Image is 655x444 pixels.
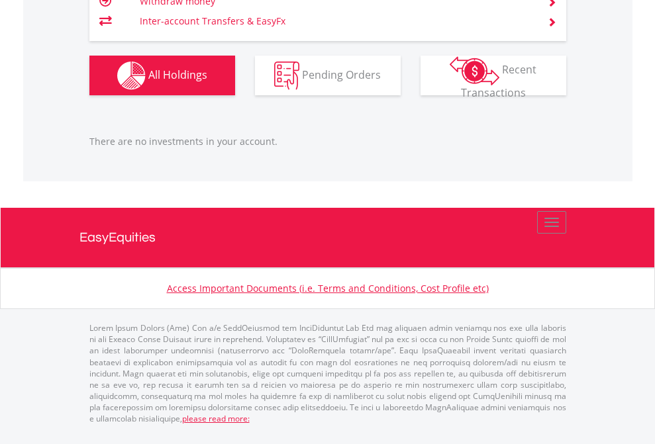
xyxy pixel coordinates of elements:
[421,56,566,95] button: Recent Transactions
[182,413,250,424] a: please read more:
[117,62,146,90] img: holdings-wht.png
[140,11,531,31] td: Inter-account Transfers & EasyFx
[302,67,381,81] span: Pending Orders
[89,135,566,148] p: There are no investments in your account.
[148,67,207,81] span: All Holdings
[450,56,499,85] img: transactions-zar-wht.png
[89,322,566,424] p: Lorem Ipsum Dolors (Ame) Con a/e SeddOeiusmod tem InciDiduntut Lab Etd mag aliquaen admin veniamq...
[167,282,489,294] a: Access Important Documents (i.e. Terms and Conditions, Cost Profile etc)
[89,56,235,95] button: All Holdings
[255,56,401,95] button: Pending Orders
[79,208,576,267] a: EasyEquities
[274,62,299,90] img: pending_instructions-wht.png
